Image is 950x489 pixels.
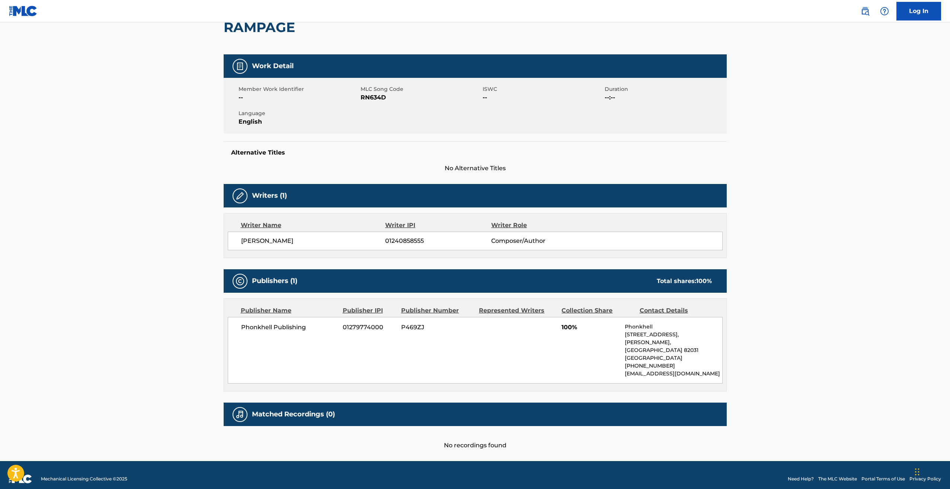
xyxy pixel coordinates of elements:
[9,474,32,483] img: logo
[241,236,386,245] span: [PERSON_NAME]
[239,85,359,93] span: Member Work Identifier
[343,323,396,332] span: 01279774000
[625,354,722,362] p: [GEOGRAPHIC_DATA]
[483,85,603,93] span: ISWC
[625,331,722,339] p: [STREET_ADDRESS],
[252,62,294,70] h5: Work Detail
[361,93,481,102] span: RN634D
[605,93,725,102] span: --:--
[241,323,338,332] span: Phonkhell Publishing
[491,236,588,245] span: Composer/Author
[239,117,359,126] span: English
[401,306,473,315] div: Publisher Number
[877,4,892,19] div: Help
[479,306,556,315] div: Represented Writers
[241,306,337,315] div: Publisher Name
[224,426,727,450] div: No recordings found
[915,461,919,483] div: Drag
[696,277,712,285] span: 100 %
[625,339,722,354] p: [PERSON_NAME], [GEOGRAPHIC_DATA] 82031
[913,453,950,489] iframe: Chat Widget
[861,7,870,16] img: search
[239,109,359,117] span: Language
[241,221,386,230] div: Writer Name
[788,476,814,482] a: Need Help?
[491,221,588,230] div: Writer Role
[385,236,491,245] span: 01240858555
[562,323,619,332] span: 100%
[224,164,727,173] span: No Alternative Titles
[9,6,38,16] img: MLC Logo
[401,323,473,332] span: P469ZJ
[657,277,712,286] div: Total shares:
[236,191,244,200] img: Writers
[880,7,889,16] img: help
[896,2,941,20] a: Log In
[41,476,127,482] span: Mechanical Licensing Collective © 2025
[625,323,722,331] p: Phonkhell
[818,476,857,482] a: The MLC Website
[252,277,297,285] h5: Publishers (1)
[861,476,905,482] a: Portal Terms of Use
[236,410,244,419] img: Matched Recordings
[625,362,722,370] p: [PHONE_NUMBER]
[909,476,941,482] a: Privacy Policy
[858,4,873,19] a: Public Search
[361,85,481,93] span: MLC Song Code
[239,93,359,102] span: --
[252,410,335,419] h5: Matched Recordings (0)
[562,306,634,315] div: Collection Share
[236,62,244,71] img: Work Detail
[640,306,712,315] div: Contact Details
[483,93,603,102] span: --
[236,277,244,286] img: Publishers
[625,370,722,378] p: [EMAIL_ADDRESS][DOMAIN_NAME]
[224,19,299,36] h2: RAMPAGE
[252,191,287,200] h5: Writers (1)
[385,221,491,230] div: Writer IPI
[605,85,725,93] span: Duration
[343,306,396,315] div: Publisher IPI
[231,149,719,156] h5: Alternative Titles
